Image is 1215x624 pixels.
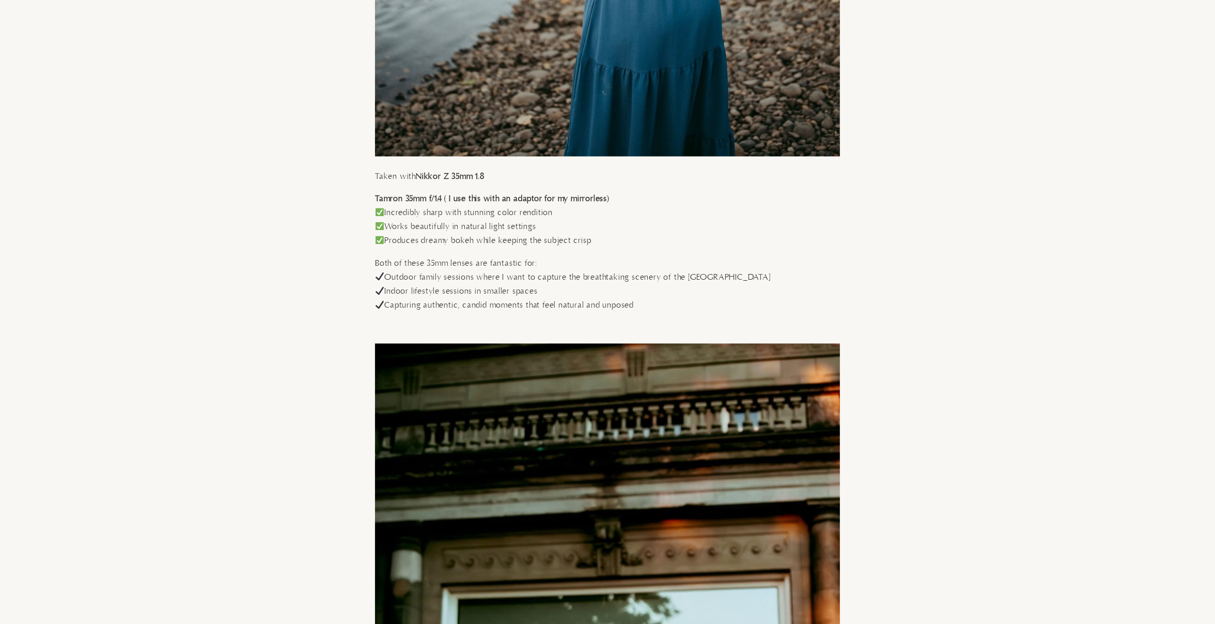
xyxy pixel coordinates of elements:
img: ✔️ [376,301,384,309]
p: Taken with [375,170,840,184]
img: ✅ [376,222,384,231]
p: Incredibly sharp with stunning color rendition Works beautifully in natural light settings Produc... [375,206,840,249]
strong: Tamron 35mm f/1.4 ( I use this with an adaptor for my mirrorless) [375,194,609,204]
img: ✔️ [376,272,384,281]
img: ✔️ [376,287,384,295]
strong: Nikkor Z 35mm 1.8 [416,172,485,182]
img: ✅ [376,236,384,245]
p: Both of these 35mm lenses are fantastic for: Outdoor family sessions where I want to capture the ... [375,257,840,313]
img: ✅ [376,208,384,217]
